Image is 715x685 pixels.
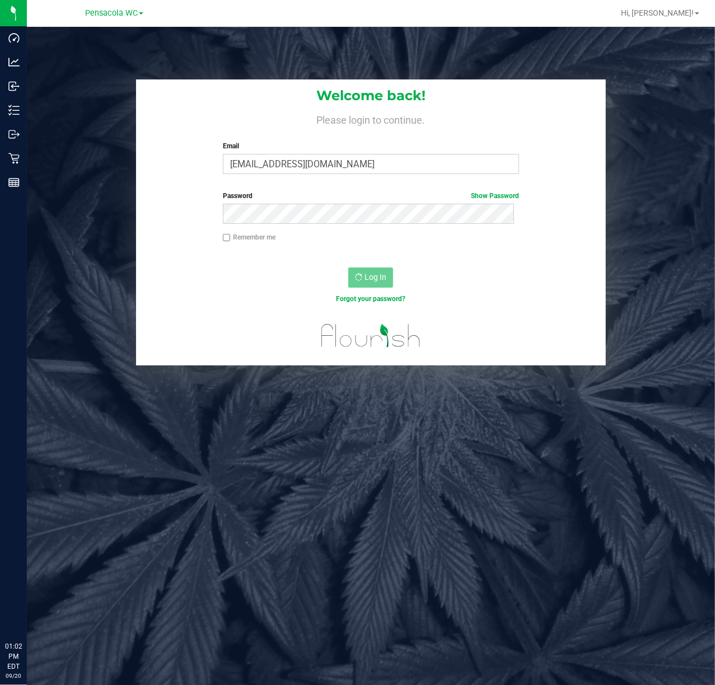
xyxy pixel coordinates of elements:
[8,57,20,68] inline-svg: Analytics
[85,8,138,18] span: Pensacola WC
[223,192,253,200] span: Password
[471,192,519,200] a: Show Password
[336,295,405,303] a: Forgot your password?
[621,8,694,17] span: Hi, [PERSON_NAME]!
[312,316,430,356] img: flourish_logo.svg
[136,88,606,103] h1: Welcome back!
[223,232,275,242] label: Remember me
[8,177,20,188] inline-svg: Reports
[348,268,393,288] button: Log In
[364,273,386,281] span: Log In
[223,141,520,151] label: Email
[5,672,22,680] p: 09/20
[223,234,231,242] input: Remember me
[8,129,20,140] inline-svg: Outbound
[8,32,20,44] inline-svg: Dashboard
[8,81,20,92] inline-svg: Inbound
[8,105,20,116] inline-svg: Inventory
[5,641,22,672] p: 01:02 PM EDT
[8,153,20,164] inline-svg: Retail
[136,112,606,125] h4: Please login to continue.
